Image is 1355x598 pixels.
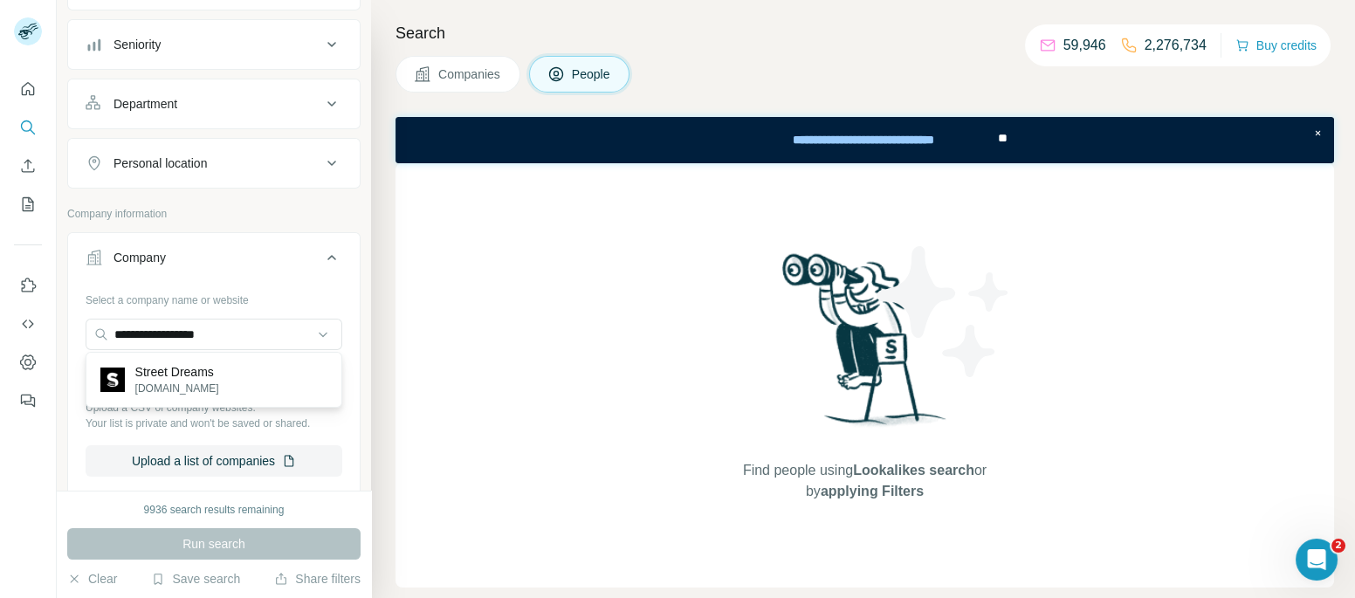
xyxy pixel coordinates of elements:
[274,570,361,588] button: Share filters
[86,445,342,477] button: Upload a list of companies
[1145,35,1207,56] p: 2,276,734
[395,117,1334,163] iframe: Banner
[68,83,360,125] button: Department
[113,249,166,266] div: Company
[113,95,177,113] div: Department
[100,368,125,392] img: Street Dreams
[144,502,285,518] div: 9936 search results remaining
[14,270,42,301] button: Use Surfe on LinkedIn
[14,112,42,143] button: Search
[14,347,42,378] button: Dashboard
[68,24,360,65] button: Seniority
[438,65,502,83] span: Companies
[1063,35,1106,56] p: 59,946
[113,155,207,172] div: Personal location
[86,400,342,416] p: Upload a CSV of company websites.
[395,21,1334,45] h4: Search
[68,237,360,285] button: Company
[86,285,342,308] div: Select a company name or website
[113,36,161,53] div: Seniority
[67,570,117,588] button: Clear
[86,416,342,431] p: Your list is private and won't be saved or shared.
[821,484,924,498] span: applying Filters
[14,385,42,416] button: Feedback
[151,570,240,588] button: Save search
[774,249,956,443] img: Surfe Illustration - Woman searching with binoculars
[1296,539,1338,581] iframe: Intercom live chat
[14,73,42,105] button: Quick start
[1235,33,1317,58] button: Buy credits
[572,65,612,83] span: People
[135,381,219,396] p: [DOMAIN_NAME]
[67,206,361,222] p: Company information
[68,142,360,184] button: Personal location
[14,189,42,220] button: My lists
[865,233,1022,390] img: Surfe Illustration - Stars
[853,463,974,478] span: Lookalikes search
[135,363,219,381] p: Street Dreams
[725,460,1004,502] span: Find people using or by
[14,150,42,182] button: Enrich CSV
[1331,539,1345,553] span: 2
[14,308,42,340] button: Use Surfe API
